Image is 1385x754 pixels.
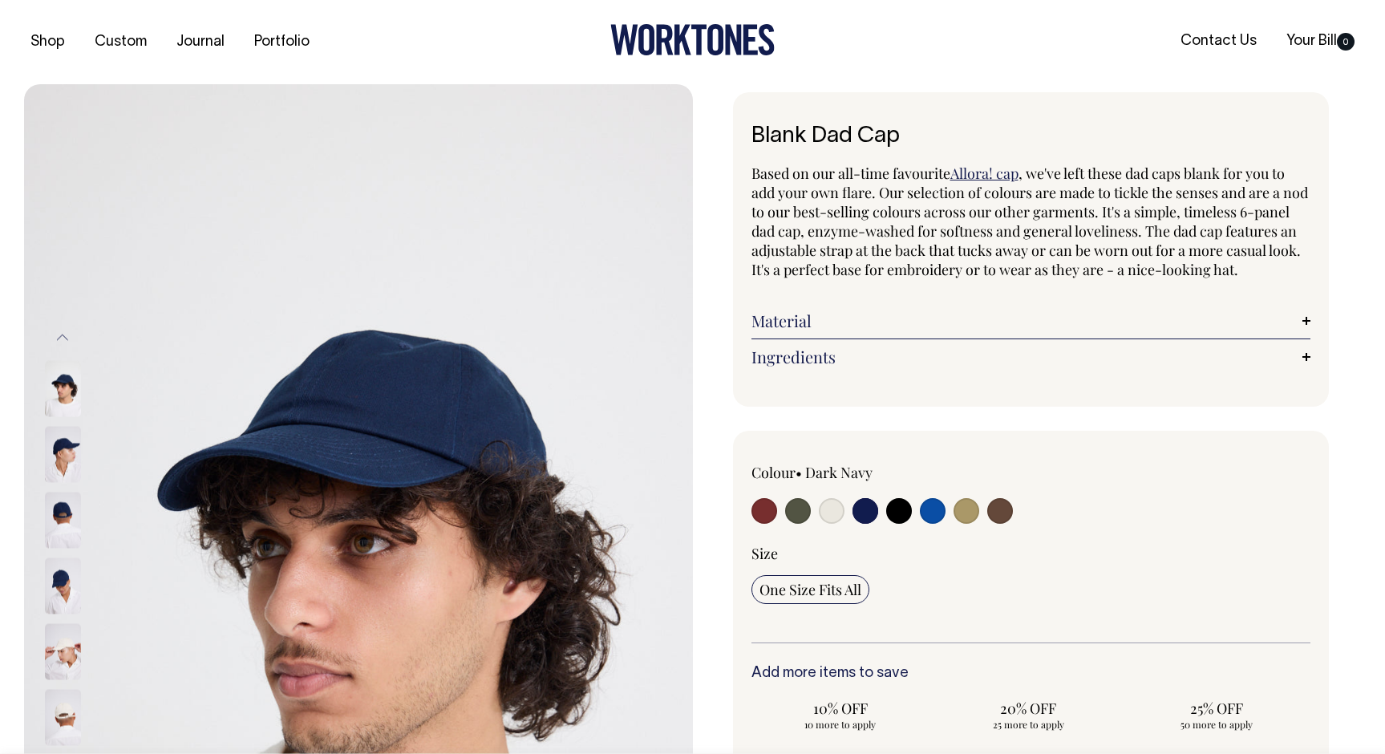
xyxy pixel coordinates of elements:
span: 25% OFF [1135,699,1297,718]
a: Portfolio [248,29,316,55]
span: 0 [1337,33,1355,51]
span: 10 more to apply [759,718,921,731]
span: 25 more to apply [947,718,1109,731]
a: Custom [88,29,153,55]
a: Ingredients [751,347,1311,367]
h6: Add more items to save [751,666,1311,682]
img: dark-navy [45,360,81,416]
label: Dark Navy [805,463,873,482]
a: Your Bill0 [1280,28,1361,55]
div: Colour [751,463,975,482]
img: dark-navy [45,426,81,482]
h1: Blank Dad Cap [751,124,1311,149]
a: Contact Us [1174,28,1263,55]
img: dark-navy [45,557,81,614]
input: 25% OFF 50 more to apply [1127,694,1305,736]
span: • [796,463,802,482]
div: Size [751,544,1311,563]
a: Allora! cap [950,164,1019,183]
img: natural [45,689,81,745]
button: Previous [51,320,75,356]
input: 20% OFF 25 more to apply [939,694,1117,736]
img: dark-navy [45,492,81,548]
input: One Size Fits All [751,575,869,604]
img: natural [45,623,81,679]
a: Journal [170,29,231,55]
span: Based on our all-time favourite [751,164,950,183]
span: 20% OFF [947,699,1109,718]
span: , we've left these dad caps blank for you to add your own flare. Our selection of colours are mad... [751,164,1308,279]
span: 50 more to apply [1135,718,1297,731]
a: Material [751,311,1311,330]
a: Shop [24,29,71,55]
span: One Size Fits All [759,580,861,599]
input: 10% OFF 10 more to apply [751,694,929,736]
span: 10% OFF [759,699,921,718]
